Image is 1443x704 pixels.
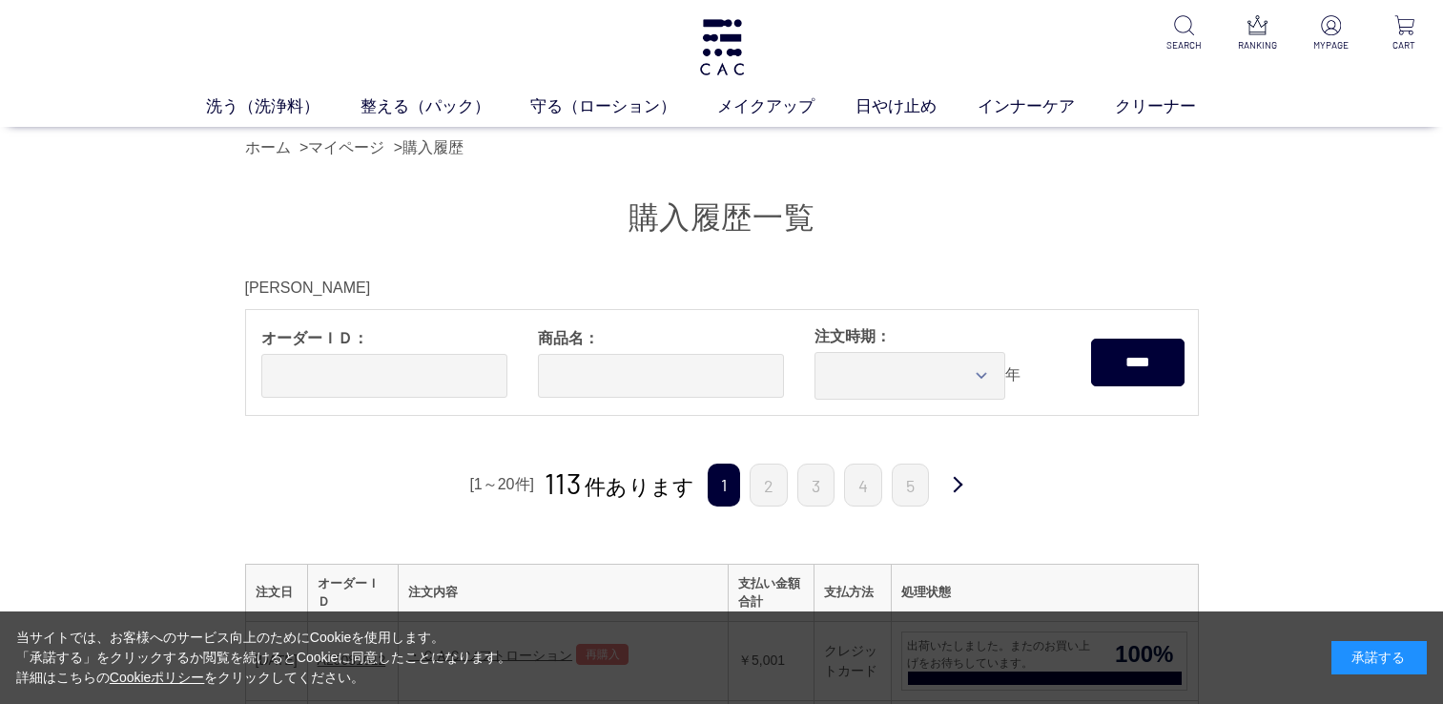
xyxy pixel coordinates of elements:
[1381,38,1428,52] p: CART
[855,94,978,119] a: 日やけ止め
[399,564,729,621] th: 注文内容
[717,94,855,119] a: メイクアップ
[299,136,389,159] li: >
[545,475,695,499] span: 件あります
[814,325,1061,348] span: 注文時期：
[245,197,1199,238] h1: 購入履歴一覧
[261,327,507,350] span: オーダーＩＤ：
[892,564,1198,621] th: 処理状態
[978,94,1116,119] a: インナーケア
[308,139,384,155] a: マイページ
[1115,94,1237,119] a: クリーナー
[729,564,814,621] th: 支払い金額合計
[110,670,205,685] a: Cookieポリシー
[1308,15,1354,52] a: MYPAGE
[530,94,717,119] a: 守る（ローション）
[206,94,361,119] a: 洗う（洗浄料）
[361,94,531,119] a: 整える（パック）
[844,464,882,507] a: 4
[1381,15,1428,52] a: CART
[394,136,468,159] li: >
[1234,38,1281,52] p: RANKING
[708,464,740,507] span: 1
[938,464,977,508] a: 次
[1308,38,1354,52] p: MYPAGE
[1331,641,1427,674] div: 承諾する
[245,277,1199,300] div: [PERSON_NAME]
[245,564,307,621] th: 注文日
[245,139,291,155] a: ホーム
[750,464,788,507] a: 2
[1161,15,1207,52] a: SEARCH
[797,464,835,507] a: 3
[466,470,537,499] div: [1～20件]
[697,19,747,75] img: logo
[892,464,929,507] a: 5
[1234,15,1281,52] a: RANKING
[799,310,1076,415] div: 年
[545,466,581,500] span: 113
[538,327,784,350] span: 商品名：
[402,139,464,155] a: 購入履歴
[307,564,399,621] th: オーダーＩＤ
[814,564,892,621] th: 支払方法
[1161,38,1207,52] p: SEARCH
[16,628,512,688] div: 当サイトでは、お客様へのサービス向上のためにCookieを使用します。 「承諾する」をクリックするか閲覧を続けるとCookieに同意したことになります。 詳細はこちらの をクリックしてください。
